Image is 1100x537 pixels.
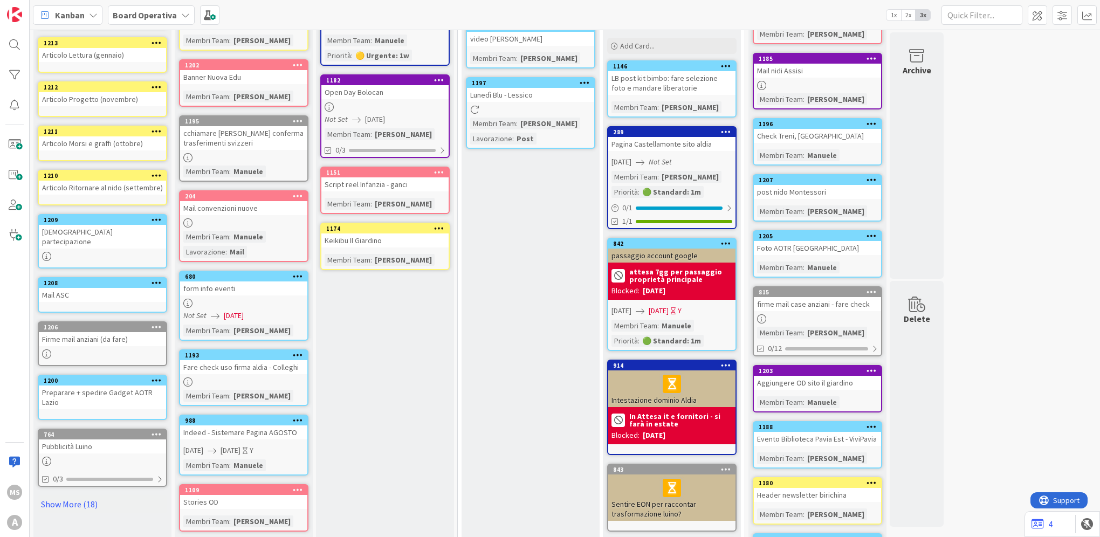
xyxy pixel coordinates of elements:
[611,171,657,183] div: Membri Team
[185,486,307,494] div: 1109
[321,224,449,233] div: 1174
[514,133,537,144] div: Post
[759,176,881,184] div: 1207
[321,75,449,85] div: 1182
[185,192,307,200] div: 204
[608,465,735,474] div: 843
[55,9,85,22] span: Kanban
[629,268,732,283] b: attesa 7gg per passaggio proprietà principale
[231,390,293,402] div: [PERSON_NAME]
[180,416,307,439] div: 988Indeed - Sistemare Pagina AGOSTO
[39,215,166,225] div: 1209
[754,231,881,255] div: 1205Foto AOTR [GEOGRAPHIC_DATA]
[183,91,229,102] div: Membri Team
[183,246,225,258] div: Lavorazione
[39,136,166,150] div: Articolo Morsi e graffi (ottobre)
[754,478,881,502] div: 1180Header newsletter birichina
[803,261,805,273] span: :
[39,127,166,150] div: 1211Articolo Morsi e graffi (ottobre)
[803,28,805,40] span: :
[613,128,735,136] div: 289
[39,385,166,409] div: Preparare + spedire Gadget AOTR Lazio
[611,101,657,113] div: Membri Team
[472,79,594,87] div: 1197
[916,10,930,20] span: 3x
[470,52,516,64] div: Membri Team
[805,28,867,40] div: [PERSON_NAME]
[759,232,881,240] div: 1205
[805,327,867,339] div: [PERSON_NAME]
[372,128,435,140] div: [PERSON_NAME]
[467,78,594,102] div: 1197Lunedì Blu - Lessico
[321,233,449,247] div: Keikibu Il Giardino
[180,416,307,425] div: 988
[185,61,307,69] div: 1202
[229,91,231,102] span: :
[803,508,805,520] span: :
[39,48,166,62] div: Articolo Lettura (gennaio)
[39,430,166,453] div: 764Pubblicità Luino
[467,88,594,102] div: Lunedì Blu - Lessico
[803,93,805,105] span: :
[183,166,229,177] div: Membri Team
[754,432,881,446] div: Evento Biblioteca Pavia Est - ViviPavia
[611,156,631,168] span: [DATE]
[7,7,22,22] img: Visit kanbanzone.com
[180,126,307,150] div: cchiamare [PERSON_NAME] conferma trasferimenti svizzeri
[183,515,229,527] div: Membri Team
[180,360,307,374] div: Fare check uso firma aldia - Colleghi
[39,215,166,249] div: 1209[DEMOGRAPHIC_DATA] partecipazione
[754,366,881,376] div: 1203
[370,128,372,140] span: :
[805,396,840,408] div: Manuele
[39,225,166,249] div: [DEMOGRAPHIC_DATA] partecipazione
[467,78,594,88] div: 1197
[7,485,22,500] div: MS
[470,118,516,129] div: Membri Team
[757,452,803,464] div: Membri Team
[805,205,867,217] div: [PERSON_NAME]
[180,191,307,215] div: 204Mail convenzioni nuove
[44,377,166,384] div: 1200
[321,224,449,247] div: 1174Keikibu Il Giardino
[649,157,672,167] i: Not Set
[353,50,412,61] div: 🟡 Urgente: 1w
[608,127,735,151] div: 289Pagina Castellamonte sito aldia
[754,64,881,78] div: Mail nidi Assisi
[608,201,735,215] div: 0/1
[941,5,1022,25] input: Quick Filter...
[39,322,166,346] div: 1206Firme mail anziani (da fare)
[113,10,177,20] b: Board Operativa
[224,310,244,321] span: [DATE]
[757,28,803,40] div: Membri Team
[227,246,247,258] div: Mail
[370,254,372,266] span: :
[757,396,803,408] div: Membri Team
[754,241,881,255] div: Foto AOTR [GEOGRAPHIC_DATA]
[754,119,881,129] div: 1196
[901,10,916,20] span: 2x
[608,61,735,71] div: 1146
[754,297,881,311] div: firme mail case anziani - fare check
[608,71,735,95] div: LB post kit bimbo: fare selezione foto e mandare liberatorie
[321,168,449,177] div: 1151
[470,133,512,144] div: Lavorazione
[7,515,22,530] div: A
[372,35,407,46] div: Manuele
[659,101,721,113] div: [PERSON_NAME]
[39,82,166,92] div: 1212
[904,312,930,325] div: Delete
[803,452,805,464] span: :
[180,485,307,509] div: 1109Stories OD
[638,335,640,347] span: :
[44,323,166,331] div: 1206
[231,231,266,243] div: Manuele
[643,430,665,441] div: [DATE]
[321,168,449,191] div: 1151Script reel Infanzia - ganci
[754,488,881,502] div: Header newsletter birichina
[757,93,803,105] div: Membri Team
[321,85,449,99] div: Open Day Bolocan
[886,10,901,20] span: 1x
[372,254,435,266] div: [PERSON_NAME]
[805,261,840,273] div: Manuele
